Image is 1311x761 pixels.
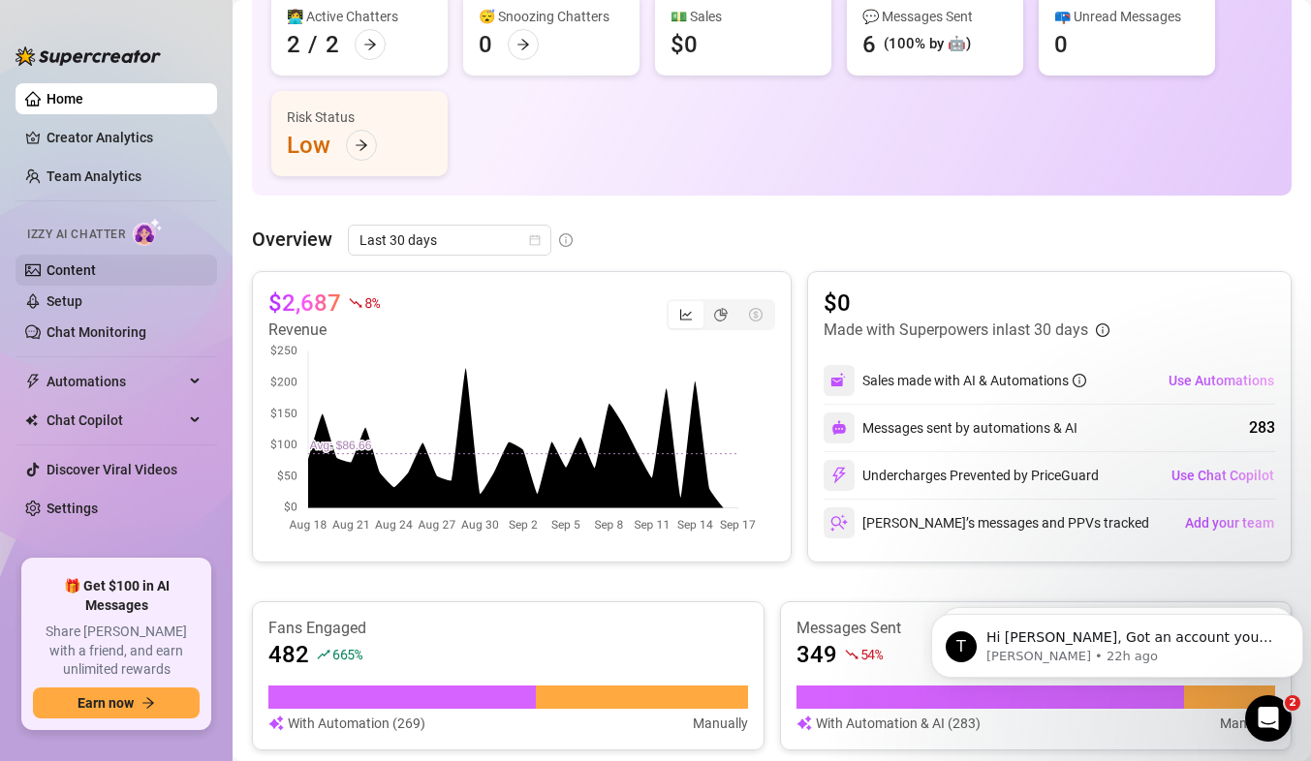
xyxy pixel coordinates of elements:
[47,366,184,397] span: Automations
[824,460,1099,491] div: Undercharges Prevented by PriceGuard
[816,713,981,734] article: With Automation & AI (283)
[830,514,848,532] img: svg%3e
[1073,374,1086,387] span: info-circle
[287,107,432,128] div: Risk Status
[1285,695,1300,711] span: 2
[47,91,83,107] a: Home
[133,218,163,246] img: AI Chatter
[33,623,200,680] span: Share [PERSON_NAME] with a friend, and earn unlimited rewards
[1184,507,1275,538] button: Add your team
[25,413,38,427] img: Chat Copilot
[479,29,492,60] div: 0
[317,648,330,661] span: rise
[824,412,1077,443] div: Messages sent by automations & AI
[559,233,573,247] span: info-circle
[364,293,379,312] span: 8 %
[1220,713,1275,734] article: Manually
[1169,373,1274,388] span: Use Automations
[693,713,748,734] article: Manually
[355,138,368,152] span: arrow-right
[287,6,432,27] div: 👩‍💻 Active Chatters
[268,713,284,734] img: svg%3e
[332,645,362,663] span: 665 %
[671,29,698,60] div: $0
[326,29,339,60] div: 2
[860,645,883,663] span: 54 %
[288,713,425,734] article: With Automation (269)
[25,374,41,389] span: thunderbolt
[16,46,161,66] img: logo-BBDzfeDw.svg
[1054,6,1200,27] div: 📪 Unread Messages
[1171,460,1275,491] button: Use Chat Copilot
[1168,365,1275,396] button: Use Automations
[47,122,202,153] a: Creator Analytics
[830,372,848,389] img: svg%3e
[252,225,332,254] article: Overview
[1096,323,1109,337] span: info-circle
[830,467,848,484] img: svg%3e
[33,687,200,718] button: Earn nowarrow-right
[47,462,177,477] a: Discover Viral Videos
[796,713,812,734] img: svg%3e
[47,293,82,309] a: Setup
[679,308,693,321] span: line-chart
[47,501,98,516] a: Settings
[824,507,1149,538] div: [PERSON_NAME]’s messages and PPVs tracked
[268,639,309,670] article: 482
[671,6,816,27] div: 💵 Sales
[1249,416,1275,440] div: 283
[47,168,141,184] a: Team Analytics
[1054,29,1068,60] div: 0
[796,639,837,670] article: 349
[268,319,379,342] article: Revenue
[923,573,1311,709] iframe: Intercom notifications message
[1245,695,1292,742] iframe: Intercom live chat
[268,618,748,639] article: Fans Engaged
[141,696,155,710] span: arrow-right
[824,319,1088,342] article: Made with Superpowers in last 30 days
[831,420,847,436] img: svg%3e
[78,695,134,711] span: Earn now
[824,288,1109,319] article: $0
[479,6,624,27] div: 😴 Snoozing Chatters
[359,226,540,255] span: Last 30 days
[862,370,1086,391] div: Sales made with AI & Automations
[516,38,530,51] span: arrow-right
[33,577,200,615] span: 🎁 Get $100 in AI Messages
[862,29,876,60] div: 6
[749,308,763,321] span: dollar-circle
[47,324,146,340] a: Chat Monitoring
[363,38,377,51] span: arrow-right
[1171,468,1274,483] span: Use Chat Copilot
[667,299,775,330] div: segmented control
[529,234,541,246] span: calendar
[714,308,728,321] span: pie-chart
[796,618,1276,639] article: Messages Sent
[47,262,96,278] a: Content
[47,405,184,436] span: Chat Copilot
[884,33,971,56] div: (100% by 🤖)
[287,29,300,60] div: 2
[845,648,858,661] span: fall
[349,296,362,310] span: fall
[1185,515,1274,531] span: Add your team
[268,288,341,319] article: $2,687
[27,226,125,244] span: Izzy AI Chatter
[862,6,1008,27] div: 💬 Messages Sent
